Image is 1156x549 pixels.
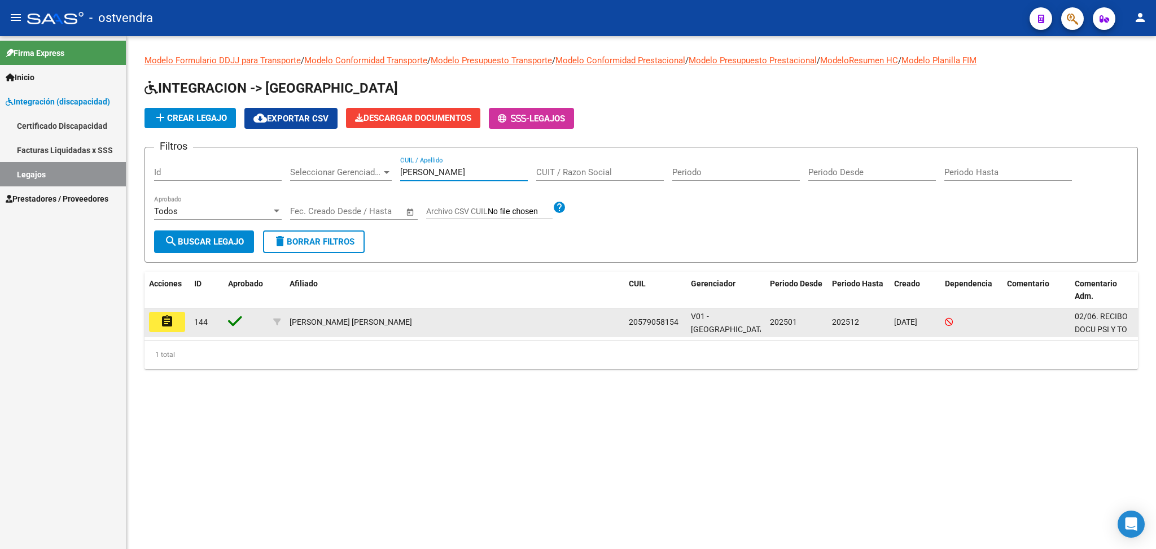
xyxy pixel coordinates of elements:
[555,55,685,66] a: Modelo Conformidad Prestacional
[263,230,365,253] button: Borrar Filtros
[945,279,992,288] span: Dependencia
[901,55,977,66] a: Modelo Planilla FIM
[9,11,23,24] mat-icon: menu
[498,114,529,124] span: -
[691,312,767,334] span: V01 - [GEOGRAPHIC_DATA]
[190,272,224,309] datatable-header-cell: ID
[529,114,565,124] span: Legajos
[346,108,480,128] button: Descargar Documentos
[624,272,686,309] datatable-header-cell: CUIL
[553,201,566,214] mat-icon: help
[6,193,108,205] span: Prestadores / Proveedores
[488,207,553,217] input: Archivo CSV CUIL
[827,272,890,309] datatable-header-cell: Periodo Hasta
[426,207,488,216] span: Archivo CSV CUIL
[154,111,167,124] mat-icon: add
[154,206,178,216] span: Todos
[144,54,1138,369] div: / / / / / /
[346,206,401,216] input: Fecha fin
[820,55,898,66] a: ModeloResumen HC
[770,317,797,326] span: 202501
[629,279,646,288] span: CUIL
[290,316,412,329] div: [PERSON_NAME] [PERSON_NAME]
[273,234,287,248] mat-icon: delete
[290,279,318,288] span: Afiliado
[1002,272,1070,309] datatable-header-cell: Comentario
[940,272,1002,309] datatable-header-cell: Dependencia
[489,108,574,129] button: -Legajos
[149,279,182,288] span: Acciones
[1075,312,1128,334] span: 02/06. RECIBO DOCU PSI Y TO
[629,317,678,326] span: 20579058154
[253,111,267,125] mat-icon: cloud_download
[890,272,940,309] datatable-header-cell: Creado
[832,317,859,326] span: 202512
[154,230,254,253] button: Buscar Legajo
[290,206,336,216] input: Fecha inicio
[686,272,765,309] datatable-header-cell: Gerenciador
[164,234,178,248] mat-icon: search
[6,95,110,108] span: Integración (discapacidad)
[89,6,153,30] span: - ostvendra
[832,279,883,288] span: Periodo Hasta
[404,206,417,219] button: Open calendar
[144,80,398,96] span: INTEGRACION -> [GEOGRAPHIC_DATA]
[894,279,920,288] span: Creado
[1075,279,1117,301] span: Comentario Adm.
[154,113,227,123] span: Crear Legajo
[1133,11,1147,24] mat-icon: person
[144,108,236,128] button: Crear Legajo
[194,317,208,326] span: 144
[160,315,174,328] mat-icon: assignment
[290,167,382,177] span: Seleccionar Gerenciador
[1118,511,1145,538] div: Open Intercom Messenger
[689,55,817,66] a: Modelo Presupuesto Prestacional
[431,55,552,66] a: Modelo Presupuesto Transporte
[6,71,34,84] span: Inicio
[253,114,329,124] span: Exportar CSV
[144,55,301,66] a: Modelo Formulario DDJJ para Transporte
[224,272,269,309] datatable-header-cell: Aprobado
[304,55,427,66] a: Modelo Conformidad Transporte
[273,237,354,247] span: Borrar Filtros
[355,113,471,123] span: Descargar Documentos
[244,108,338,129] button: Exportar CSV
[765,272,827,309] datatable-header-cell: Periodo Desde
[285,272,624,309] datatable-header-cell: Afiliado
[894,317,917,326] span: [DATE]
[144,272,190,309] datatable-header-cell: Acciones
[691,279,735,288] span: Gerenciador
[1007,279,1049,288] span: Comentario
[1070,272,1138,309] datatable-header-cell: Comentario Adm.
[144,341,1138,369] div: 1 total
[228,279,263,288] span: Aprobado
[6,47,64,59] span: Firma Express
[194,279,202,288] span: ID
[154,138,193,154] h3: Filtros
[770,279,822,288] span: Periodo Desde
[164,237,244,247] span: Buscar Legajo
